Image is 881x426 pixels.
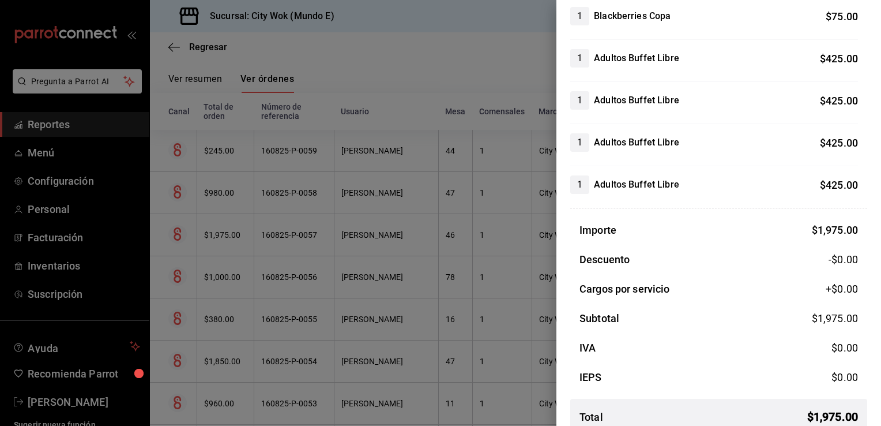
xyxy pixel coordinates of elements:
span: $ 0.00 [831,342,858,354]
span: 1 [570,9,589,23]
span: $ 425.00 [820,95,858,107]
h4: Adultos Buffet Libre [594,94,679,107]
span: 1 [570,178,589,192]
span: $ 425.00 [820,53,858,65]
span: $ 75.00 [826,10,858,23]
span: $ 425.00 [820,137,858,149]
h3: Descuento [579,252,630,267]
h3: IVA [579,340,596,356]
span: $ 0.00 [831,371,858,383]
h3: IEPS [579,369,602,385]
span: +$ 0.00 [826,281,858,297]
h4: Adultos Buffet Libre [594,51,679,65]
span: 1 [570,136,589,150]
span: $ 1,975.00 [812,312,858,324]
h3: Cargos por servicio [579,281,670,297]
h3: Subtotal [579,311,619,326]
h4: Adultos Buffet Libre [594,178,679,192]
h3: Importe [579,222,616,238]
h4: Adultos Buffet Libre [594,136,679,150]
span: $ 1,975.00 [807,408,858,425]
h4: Blackberries Copa [594,9,671,23]
span: $ 1,975.00 [812,224,858,236]
h3: Total [579,409,603,425]
span: 1 [570,51,589,65]
span: $ 425.00 [820,179,858,191]
span: 1 [570,94,589,107]
span: -$0.00 [829,252,858,267]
